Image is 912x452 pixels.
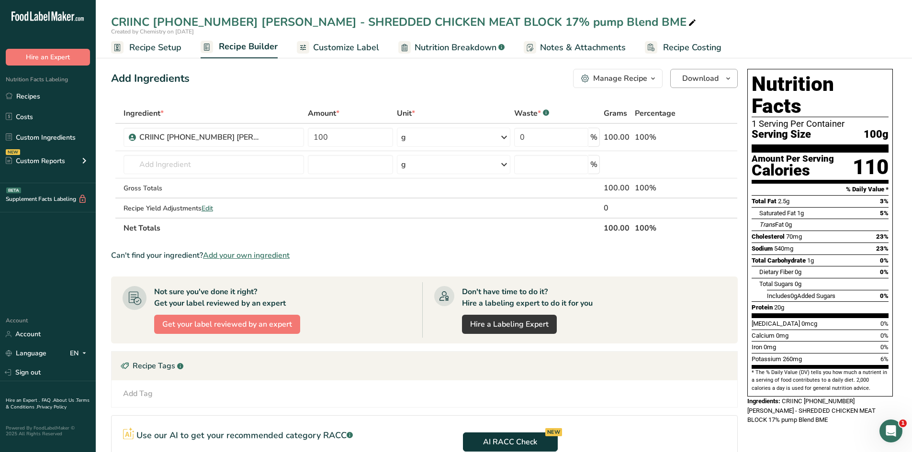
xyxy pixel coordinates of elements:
[53,397,76,404] a: About Us .
[111,37,181,58] a: Recipe Setup
[880,268,889,276] span: 0%
[752,198,777,205] span: Total Fat
[752,164,834,177] div: Calories
[604,182,631,194] div: 100.00
[124,108,164,119] span: Ingredient
[42,397,53,404] a: FAQ .
[635,108,676,119] span: Percentage
[786,233,802,240] span: 70mg
[604,108,627,119] span: Grams
[604,202,631,214] div: 0
[6,425,90,437] div: Powered By FoodLabelMaker © 2025 All Rights Reserved
[864,129,889,141] span: 100g
[397,108,415,119] span: Unit
[633,218,694,238] th: 100%
[663,41,721,54] span: Recipe Costing
[6,345,46,362] a: Language
[124,183,304,193] div: Gross Totals
[879,419,902,442] iframe: Intercom live chat
[747,397,876,423] span: CRIINC [PHONE_NUMBER] [PERSON_NAME] - SHREDDED CHICKEN MEAT BLOCK 17% pump Blend BME
[670,69,738,88] button: Download
[203,250,290,261] span: Add your own ingredient
[880,320,889,327] span: 0%
[752,332,775,339] span: Calcium
[398,37,505,58] a: Nutrition Breakdown
[783,355,802,363] span: 260mg
[154,286,286,309] div: Not sure you've done it right? Get your label reviewed by an expert
[124,155,304,174] input: Add Ingredient
[593,73,647,84] div: Manage Recipe
[514,108,549,119] div: Waste
[752,369,889,392] section: * The % Daily Value (DV) tells you how much a nutrient in a serving of food contributes to a dail...
[573,69,663,88] button: Manage Recipe
[880,257,889,264] span: 0%
[774,304,784,311] span: 20g
[602,218,633,238] th: 100.00
[70,348,90,359] div: EN
[752,184,889,195] section: % Daily Value *
[795,268,801,276] span: 0g
[752,119,889,129] div: 1 Serving Per Container
[6,187,21,193] div: BETA
[129,41,181,54] span: Recipe Setup
[202,204,213,213] span: Edit
[778,198,789,205] span: 2.5g
[759,209,796,217] span: Saturated Fat
[880,355,889,363] span: 6%
[876,233,889,240] span: 23%
[111,250,738,261] div: Can't find your ingredient?
[201,36,278,59] a: Recipe Builder
[462,286,593,309] div: Don't have time to do it? Hire a labeling expert to do it for you
[462,315,557,334] a: Hire a Labeling Expert
[111,71,190,87] div: Add Ingredients
[136,429,353,442] p: Use our AI to get your recommended category RACC
[401,159,406,170] div: g
[524,37,626,58] a: Notes & Attachments
[6,149,20,155] div: NEW
[6,156,65,166] div: Custom Reports
[6,397,90,410] a: Terms & Conditions .
[752,304,773,311] span: Protein
[123,388,153,399] div: Add Tag
[635,132,692,143] div: 100%
[759,221,784,228] span: Fat
[297,37,379,58] a: Customize Label
[752,245,773,252] span: Sodium
[759,268,793,276] span: Dietary Fiber
[807,257,814,264] span: 1g
[313,41,379,54] span: Customize Label
[111,13,698,31] div: CRIINC [PHONE_NUMBER] [PERSON_NAME] - SHREDDED CHICKEN MEAT BLOCK 17% pump Blend BME
[635,182,692,194] div: 100%
[853,154,889,180] div: 110
[604,132,631,143] div: 100.00
[645,37,721,58] a: Recipe Costing
[308,108,339,119] span: Amount
[899,419,907,427] span: 1
[880,198,889,205] span: 3%
[764,343,776,351] span: 0mg
[880,332,889,339] span: 0%
[219,40,278,53] span: Recipe Builder
[797,209,804,217] span: 1g
[401,132,406,143] div: g
[801,320,817,327] span: 0mcg
[37,404,67,410] a: Privacy Policy
[747,397,780,405] span: Ingredients:
[483,436,537,448] span: AI RACC Check
[752,320,800,327] span: [MEDICAL_DATA]
[880,292,889,299] span: 0%
[124,203,304,213] div: Recipe Yield Adjustments
[139,132,259,143] div: CRIINC [PHONE_NUMBER] [PERSON_NAME] - SHREDDED CHICKEN MEAT BLOCK 17% pump Blend BME
[752,355,781,363] span: Potassium
[774,245,793,252] span: 540mg
[759,221,775,228] i: Trans
[463,432,558,452] button: AI RACC Check NEW
[752,257,806,264] span: Total Carbohydrate
[752,129,811,141] span: Serving Size
[790,292,797,299] span: 0g
[545,428,562,436] div: NEW
[767,292,835,299] span: Includes Added Sugars
[162,319,292,330] span: Get your label reviewed by an expert
[122,218,602,238] th: Net Totals
[112,352,737,380] div: Recipe Tags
